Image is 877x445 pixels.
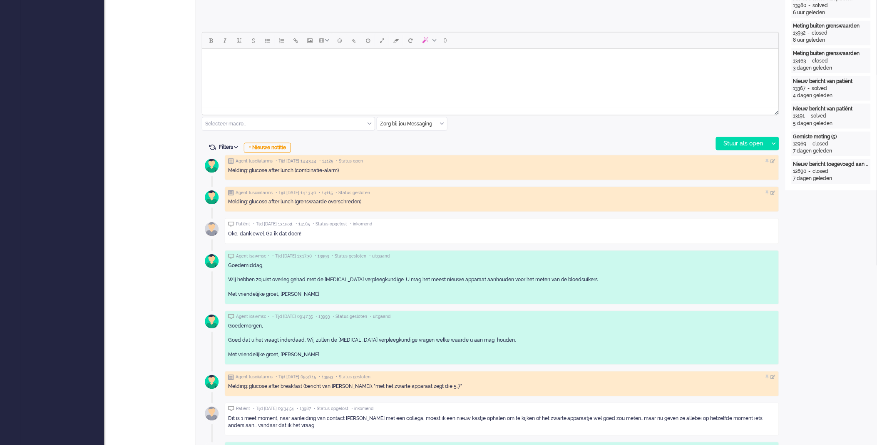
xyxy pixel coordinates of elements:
[276,158,316,164] span: • Tijd [DATE] 14:43:44
[805,112,811,120] div: -
[232,33,246,47] button: Underline
[313,222,347,227] span: • Status opgelost
[793,22,869,30] div: Meting buiten grenswaarden
[228,231,776,238] div: Oke, dankjewel. Ga ik dat doen!
[316,314,330,320] span: • 13993
[228,254,234,259] img: ic_chat_grey.svg
[202,49,779,107] iframe: Rich Text Area
[807,2,813,9] div: -
[272,314,313,320] span: • Tijd [DATE] 09:47:35
[417,33,440,47] button: AI
[201,219,222,240] img: avatar
[228,383,776,390] div: Melding: glucose after breakfast (bericht van [PERSON_NAME]). "met het zwarte apparaat zegt die 5,7"
[813,168,829,175] div: closed
[228,158,234,164] img: ic_note_grey.svg
[793,161,869,168] div: Nieuw bericht toegevoegd aan gesprek
[236,254,269,260] span: Agent isawmsc •
[811,112,827,120] div: solved
[317,33,333,47] button: Table
[793,65,869,72] div: 3 dagen geleden
[236,158,273,164] span: Agent lusciialarms
[813,140,829,147] div: closed
[793,92,869,99] div: 4 dagen geleden
[228,190,234,196] img: ic_note_grey.svg
[793,50,869,57] div: Meting buiten grenswaarden
[228,406,234,412] img: ic_chat_grey.svg
[351,406,373,412] span: • inkomend
[806,85,812,92] div: -
[219,144,241,150] span: Filters
[236,375,273,380] span: Agent lusciialarms
[793,30,806,37] div: 13932
[361,33,375,47] button: Delay message
[333,314,367,320] span: • Status gesloten
[793,105,869,112] div: Nieuw bericht van patiënt
[807,168,813,175] div: -
[314,406,348,412] span: • Status opgelost
[793,120,869,127] div: 5 dagen geleden
[369,254,390,260] span: • uitgaand
[276,375,316,380] span: • Tijd [DATE] 09:36:15
[807,140,813,147] div: -
[228,199,776,206] div: Melding: glucose after lunch (grenswaarde overschreden)
[201,251,222,272] img: avatar
[296,222,310,227] span: • 14105
[228,262,776,298] div: Goedemiddag, Wij hebben zojuist overleg gehad met de [MEDICAL_DATA] verpleegkundige. U mag het me...
[275,33,289,47] button: Numbered list
[297,406,311,412] span: • 13987
[261,33,275,47] button: Bullet list
[228,375,234,380] img: ic_note_grey.svg
[806,57,812,65] div: -
[347,33,361,47] button: Add attachment
[228,167,776,174] div: Melding: glucose after lunch (combinatie-alarm)
[228,222,234,227] img: ic_chat_grey.svg
[806,30,812,37] div: -
[236,222,250,227] span: Patiënt
[201,311,222,332] img: avatar
[303,33,317,47] button: Insert/edit image
[793,147,869,155] div: 7 dagen geleden
[335,190,370,196] span: • Status gesloten
[403,33,417,47] button: Reset content
[201,155,222,176] img: avatar
[228,415,776,430] div: Dit is 1 meet moment, naar aanleiding van contact [PERSON_NAME] met een collega, moest ik een nie...
[319,158,333,164] span: • 14125
[204,33,218,47] button: Bold
[444,37,447,44] span: 0
[253,406,294,412] span: • Tijd [DATE] 09:34:54
[793,133,869,140] div: Gemiste meting (5)
[319,190,333,196] span: • 14115
[375,33,389,47] button: Fullscreen
[793,2,807,9] div: 13980
[772,107,779,115] div: Resize
[236,314,269,320] span: Agent isawmsc •
[289,33,303,47] button: Insert/edit link
[315,254,329,260] span: • 13993
[244,143,291,153] div: + Nieuwe notitie
[812,57,828,65] div: closed
[218,33,232,47] button: Italic
[336,375,370,380] span: • Status gesloten
[793,57,806,65] div: 13463
[276,190,316,196] span: • Tijd [DATE] 14:13:46
[793,175,869,182] div: 7 dagen geleden
[793,37,869,44] div: 8 uur geleden
[333,33,347,47] button: Emoticons
[389,33,403,47] button: Clear formatting
[228,323,776,359] div: Goedemorgen, Goed dat u het vraagt inderdaad. Wij zullen de [MEDICAL_DATA] verpleegkundige vragen...
[370,314,390,320] span: • uitgaand
[440,33,451,47] button: 0
[812,30,828,37] div: closed
[272,254,312,260] span: • Tijd [DATE] 13:17:30
[793,112,805,120] div: 13191
[793,140,807,147] div: 12969
[813,2,828,9] div: solved
[716,137,768,150] div: Stuur als open
[253,222,293,227] span: • Tijd [DATE] 13:19:31
[236,190,273,196] span: Agent lusciialarms
[793,78,869,85] div: Nieuw bericht van patiënt
[246,33,261,47] button: Strikethrough
[332,254,366,260] span: • Status gesloten
[350,222,372,227] span: • inkomend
